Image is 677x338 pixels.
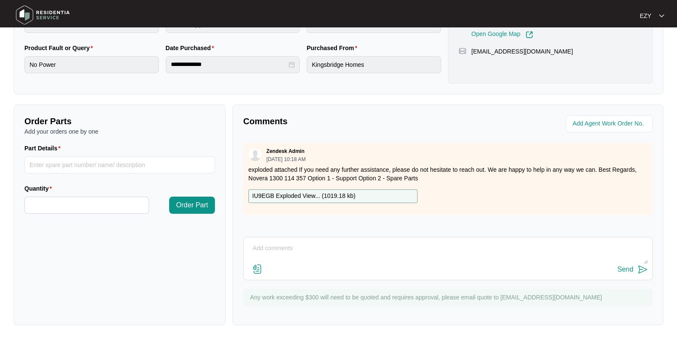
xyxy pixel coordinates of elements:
[24,184,55,193] label: Quantity
[13,2,73,28] img: residentia service logo
[24,144,64,153] label: Part Details
[617,266,633,273] div: Send
[248,165,647,182] p: exploded attached If you need any further assistance, please do not hesitate to reach out. We are...
[659,14,664,18] img: dropdown arrow
[24,127,215,136] p: Add your orders one by one
[617,264,648,275] button: Send
[25,197,149,213] input: Quantity
[471,47,573,56] p: [EMAIL_ADDRESS][DOMAIN_NAME]
[243,115,442,127] p: Comments
[252,264,262,274] img: file-attachment-doc.svg
[169,197,215,214] button: Order Part
[171,60,287,69] input: Date Purchased
[471,31,533,39] a: Open Google Map
[573,119,647,129] input: Add Agent Work Order No.
[166,44,218,52] label: Date Purchased
[176,200,208,210] span: Order Part
[640,12,651,20] p: EZY
[24,156,215,173] input: Part Details
[307,44,361,52] label: Purchased From
[525,31,533,39] img: Link-External
[249,148,262,161] img: user.svg
[24,56,159,73] input: Product Fault or Query
[307,56,441,73] input: Purchased From
[24,115,215,127] p: Order Parts
[24,44,96,52] label: Product Fault or Query
[250,293,648,302] p: Any work exceeding $300 will need to be quoted and requires approval, please email quote to [EMAI...
[266,157,306,162] p: [DATE] 10:18 AM
[266,148,304,155] p: Zendesk Admin
[638,264,648,275] img: send-icon.svg
[459,47,466,55] img: map-pin
[252,191,355,201] p: IU9EGB Exploded View... ( 1019.18 kb )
